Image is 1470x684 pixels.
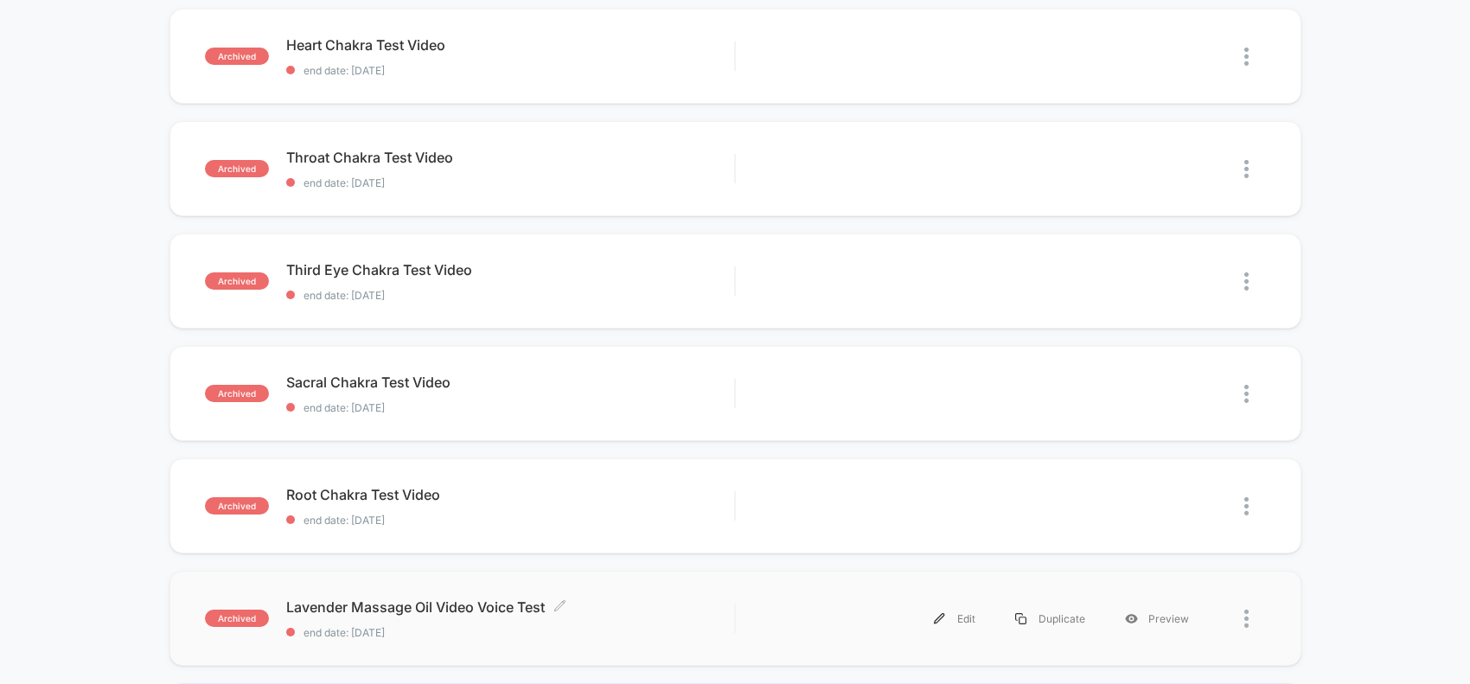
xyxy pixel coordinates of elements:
[1015,613,1026,624] img: menu
[1244,497,1249,515] img: close
[914,599,995,638] div: Edit
[1244,610,1249,628] img: close
[1244,272,1249,291] img: close
[934,613,945,624] img: menu
[205,160,269,177] span: archived
[1244,160,1249,178] img: close
[205,48,269,65] span: archived
[286,514,735,527] span: end date: [DATE]
[286,36,735,54] span: Heart Chakra Test Video
[205,610,269,627] span: archived
[286,261,735,278] span: Third Eye Chakra Test Video
[1244,48,1249,66] img: close
[995,599,1105,638] div: Duplicate
[286,401,735,414] span: end date: [DATE]
[286,289,735,302] span: end date: [DATE]
[1244,385,1249,403] img: close
[286,626,735,639] span: end date: [DATE]
[205,272,269,290] span: archived
[205,497,269,515] span: archived
[286,64,735,77] span: end date: [DATE]
[286,176,735,189] span: end date: [DATE]
[286,374,735,391] span: Sacral Chakra Test Video
[286,486,735,503] span: Root Chakra Test Video
[1105,599,1209,638] div: Preview
[205,385,269,402] span: archived
[286,598,735,616] span: Lavender Massage Oil Video Voice Test
[286,149,735,166] span: Throat Chakra Test Video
